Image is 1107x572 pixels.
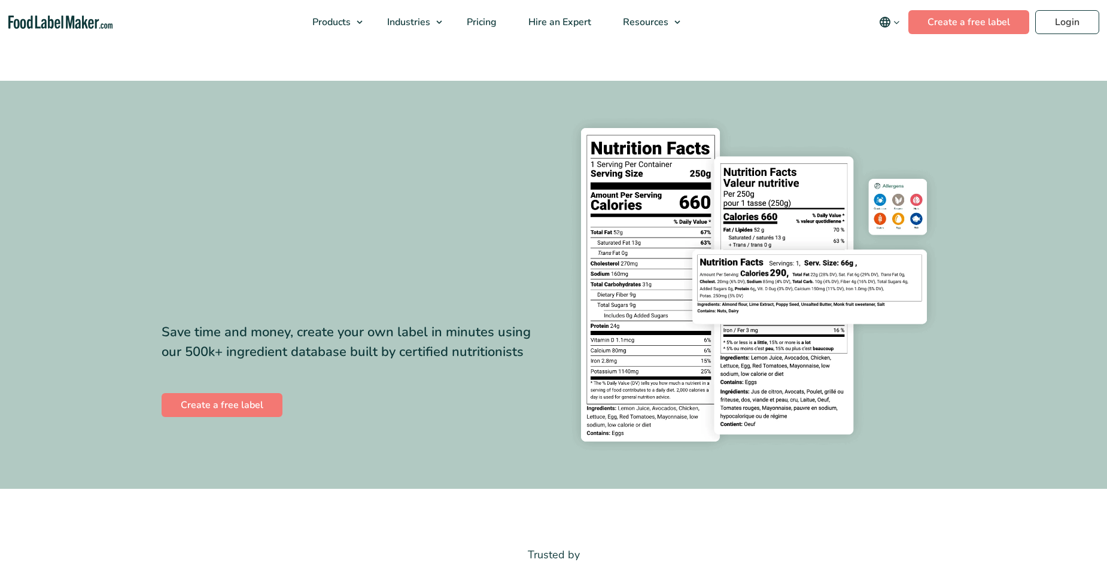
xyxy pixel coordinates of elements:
[384,16,431,29] span: Industries
[908,10,1029,34] a: Create a free label
[619,16,670,29] span: Resources
[162,229,327,269] span: Compliant
[525,16,592,29] span: Hire an Expert
[162,393,282,417] a: Create a free label
[162,322,545,362] div: Save time and money, create your own label in minutes using our 500k+ ingredient database built b...
[463,16,498,29] span: Pricing
[162,546,945,564] p: Trusted by
[309,16,352,29] span: Products
[1035,10,1099,34] a: Login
